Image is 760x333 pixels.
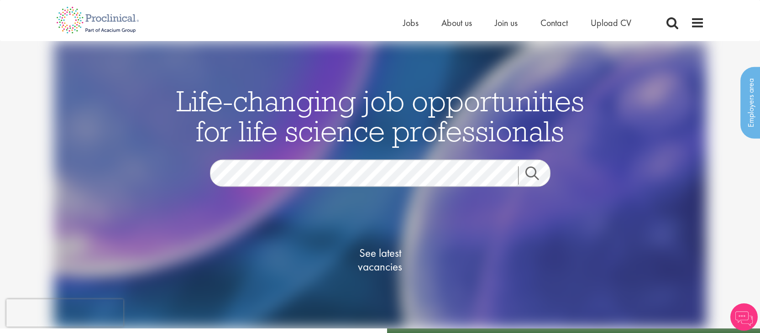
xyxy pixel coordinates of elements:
[730,303,758,331] img: Chatbot
[335,246,426,273] span: See latest vacancies
[403,17,419,29] a: Jobs
[495,17,518,29] a: Join us
[176,82,584,149] span: Life-changing job opportunities for life science professionals
[335,209,426,310] a: See latestvacancies
[518,166,557,184] a: Job search submit button
[540,17,568,29] a: Contact
[53,41,707,328] img: candidate home
[441,17,472,29] a: About us
[591,17,631,29] a: Upload CV
[6,299,123,327] iframe: reCAPTCHA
